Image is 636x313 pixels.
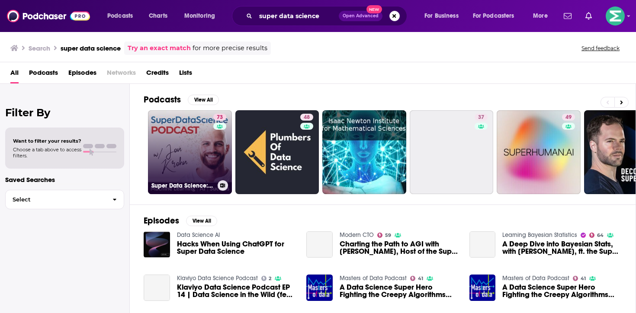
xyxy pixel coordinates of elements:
[418,277,423,281] span: 41
[340,231,374,239] a: Modern CTO
[13,138,81,144] span: Want to filter your results?
[213,114,226,121] a: 73
[184,10,215,22] span: Monitoring
[340,284,459,298] a: A Data Science Super Hero Fighting the Creepy Algorithms (Guest: Cathy O'Neil)
[29,44,50,52] h3: Search
[179,66,192,83] a: Lists
[5,106,124,119] h2: Filter By
[469,275,496,301] img: A Data Science Super Hero Fighting the Creepy Algorithms (Guest: Cathy O'Neil) (REPLAY)
[606,6,625,26] button: Show profile menu
[144,215,179,226] h2: Episodes
[339,11,382,21] button: Open AdvancedNew
[240,6,415,26] div: Search podcasts, credits, & more...
[418,9,469,23] button: open menu
[473,10,514,22] span: For Podcasters
[366,5,382,13] span: New
[256,9,339,23] input: Search podcasts, credits, & more...
[565,113,572,122] span: 49
[178,9,226,23] button: open menu
[149,10,167,22] span: Charts
[177,231,220,239] a: Data Science AI
[177,275,258,282] a: Klaviyo Data Science Podcast
[144,94,219,105] a: PodcastsView All
[340,275,407,282] a: Masters of Data Podcast
[606,6,625,26] span: Logged in as LKassela
[340,284,459,298] span: A Data Science Super Hero Fighting the Creepy Algorithms (Guest: [PERSON_NAME])
[5,190,124,209] button: Select
[340,240,459,255] a: Charting the Path to AGI with Jon Krohn, Host of the Super Data Science Podcast
[269,277,271,281] span: 2
[148,110,232,194] a: 73Super Data Science: ML & AI Podcast with [PERSON_NAME]
[146,66,169,83] a: Credits
[235,110,319,194] a: 48
[589,233,604,238] a: 64
[144,275,170,301] a: Klaviyo Data Science Podcast EP 14 | Data Science in the Wild (feat. Super Coffee and Lunar Solar...
[385,233,391,237] span: 59
[5,176,124,184] p: Saved Searches
[343,14,379,18] span: Open Advanced
[107,10,133,22] span: Podcasts
[61,44,121,52] h3: super data science
[144,231,170,258] img: Hacks When Using ChatGPT for Super Data Science
[68,66,96,83] a: Episodes
[29,66,58,83] a: Podcasts
[497,110,581,194] a: 49
[502,284,622,298] a: A Data Science Super Hero Fighting the Creepy Algorithms (Guest: Cathy O'Neil) (REPLAY)
[502,275,569,282] a: Masters of Data Podcast
[478,113,484,122] span: 37
[475,114,488,121] a: 37
[560,9,575,23] a: Show notifications dropdown
[217,113,223,122] span: 73
[502,231,577,239] a: Learning Bayesian Statistics
[13,147,81,159] span: Choose a tab above to access filters.
[144,94,181,105] h2: Podcasts
[582,9,595,23] a: Show notifications dropdown
[410,276,423,281] a: 41
[10,66,19,83] a: All
[469,231,496,258] a: A Deep Dive into Bayesian Stats, with Alex Andorra, ft. the Super Data Science Podcast
[261,276,272,281] a: 2
[304,113,310,122] span: 48
[562,114,575,121] a: 49
[467,9,527,23] button: open menu
[7,8,90,24] img: Podchaser - Follow, Share and Rate Podcasts
[410,110,494,194] a: 37
[107,66,136,83] span: Networks
[533,10,548,22] span: More
[606,6,625,26] img: User Profile
[128,43,191,53] a: Try an exact match
[177,284,296,298] a: Klaviyo Data Science Podcast EP 14 | Data Science in the Wild (feat. Super Coffee and Lunar Solar...
[177,240,296,255] a: Hacks When Using ChatGPT for Super Data Science
[101,9,144,23] button: open menu
[581,277,586,281] span: 41
[502,284,622,298] span: A Data Science Super Hero Fighting the Creepy Algorithms (Guest: [PERSON_NAME]) (REPLAY)
[300,114,313,121] a: 48
[527,9,559,23] button: open menu
[188,95,219,105] button: View All
[186,216,217,226] button: View All
[502,240,622,255] span: A Deep Dive into Bayesian Stats, with [PERSON_NAME], ft. the Super Data Science Podcast
[306,231,333,258] a: Charting the Path to AGI with Jon Krohn, Host of the Super Data Science Podcast
[143,9,173,23] a: Charts
[144,215,217,226] a: EpisodesView All
[151,182,214,189] h3: Super Data Science: ML & AI Podcast with [PERSON_NAME]
[424,10,459,22] span: For Business
[6,197,106,202] span: Select
[306,275,333,301] img: A Data Science Super Hero Fighting the Creepy Algorithms (Guest: Cathy O'Neil)
[193,43,267,53] span: for more precise results
[597,233,604,237] span: 64
[573,276,586,281] a: 41
[502,240,622,255] a: A Deep Dive into Bayesian Stats, with Alex Andorra, ft. the Super Data Science Podcast
[579,45,622,52] button: Send feedback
